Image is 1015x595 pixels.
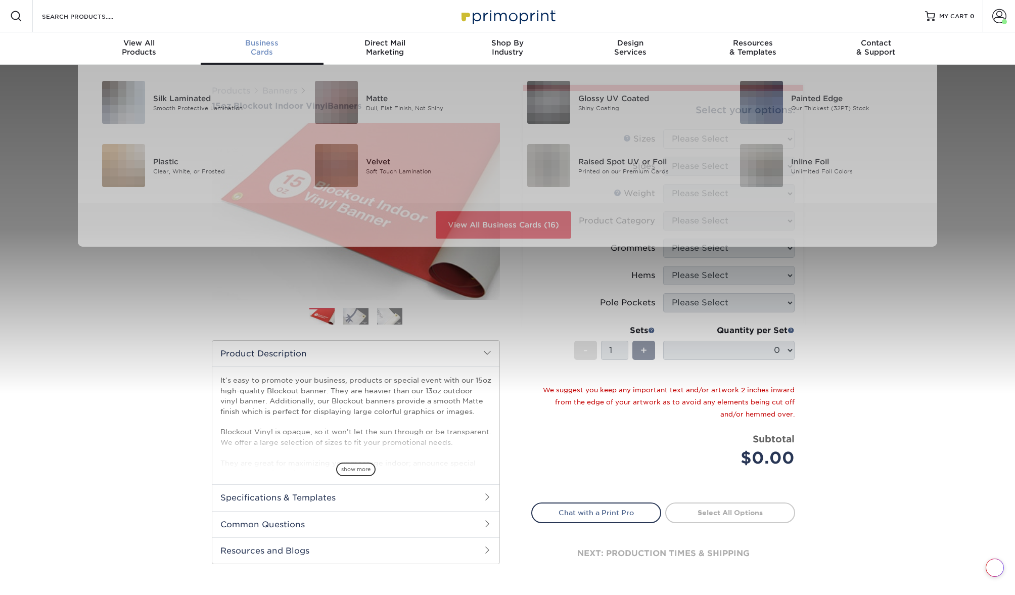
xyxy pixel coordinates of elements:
a: Inline Foil Business Cards Inline Foil Unlimited Foil Colors [728,140,926,191]
div: Shiny Coating [578,104,712,112]
div: Industry [446,38,569,57]
div: next: production times & shipping [531,523,795,584]
div: Dull, Flat Finish, Not Shiny [366,104,500,112]
div: Products [78,38,201,57]
input: SEARCH PRODUCTS..... [41,10,140,22]
div: Plastic [153,156,287,167]
div: Smooth Protective Lamination [153,104,287,112]
div: Soft Touch Lamination [366,167,500,175]
a: Resources& Templates [691,32,814,65]
div: Inline Foil [791,156,925,167]
span: Contact [814,38,937,48]
strong: Subtotal [753,433,795,444]
small: We suggest you keep any important text and/or artwork 2 inches inward from the edge of your artwo... [543,386,795,418]
div: Unlimited Foil Colors [791,167,925,175]
a: Direct MailMarketing [324,32,446,65]
div: Silk Laminated [153,93,287,104]
h2: Specifications & Templates [212,484,499,511]
a: Glossy UV Coated Business Cards Glossy UV Coated Shiny Coating [515,77,713,128]
a: Silk Laminated Business Cards Silk Laminated Smooth Protective Lamination [90,77,288,128]
img: Raised Spot UV or Foil Business Cards [527,144,570,187]
a: View AllProducts [78,32,201,65]
span: Resources [691,38,814,48]
div: Clear, White, or Frosted [153,167,287,175]
div: Cards [201,38,324,57]
span: Shop By [446,38,569,48]
img: Glossy UV Coated Business Cards [527,81,570,124]
a: Contact& Support [814,32,937,65]
div: Painted Edge [791,93,925,104]
div: Our Thickest (32PT) Stock [791,104,925,112]
img: Velvet Business Cards [315,144,358,187]
h2: Resources and Blogs [212,537,499,564]
a: Matte Business Cards Matte Dull, Flat Finish, Not Shiny [303,77,500,128]
img: Matte Business Cards [315,81,358,124]
div: Velvet [366,156,500,167]
img: Silk Laminated Business Cards [102,81,145,124]
div: Services [569,38,691,57]
span: Business [201,38,324,48]
img: Primoprint [457,5,558,27]
span: MY CART [939,12,968,21]
span: 0 [970,13,975,20]
img: Plastic Business Cards [102,144,145,187]
a: BusinessCards [201,32,324,65]
span: show more [336,463,376,476]
a: Shop ByIndustry [446,32,569,65]
img: Painted Edge Business Cards [740,81,783,124]
div: $0.00 [671,446,795,470]
div: Raised Spot UV or Foil [578,156,712,167]
a: View All Business Cards (16) [436,211,571,239]
h2: Common Questions [212,511,499,537]
img: Inline Foil Business Cards [740,144,783,187]
div: & Support [814,38,937,57]
div: Glossy UV Coated [578,93,712,104]
span: View All [78,38,201,48]
a: Plastic Business Cards Plastic Clear, White, or Frosted [90,140,288,191]
a: Chat with a Print Pro [531,502,661,523]
a: Raised Spot UV or Foil Business Cards Raised Spot UV or Foil Printed on our Premium Cards [515,140,713,191]
div: Matte [366,93,500,104]
a: Select All Options [665,502,795,523]
a: Velvet Business Cards Velvet Soft Touch Lamination [303,140,500,191]
div: Printed on our Premium Cards [578,167,712,175]
a: Painted Edge Business Cards Painted Edge Our Thickest (32PT) Stock [728,77,926,128]
span: Design [569,38,691,48]
div: & Templates [691,38,814,57]
span: Direct Mail [324,38,446,48]
a: DesignServices [569,32,691,65]
div: Marketing [324,38,446,57]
